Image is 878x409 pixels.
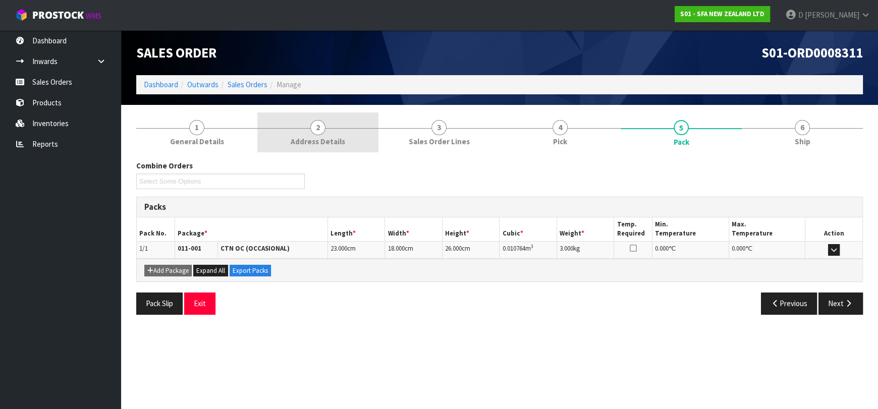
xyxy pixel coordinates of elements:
span: 0.010764 [502,244,525,253]
span: S01-ORD0008311 [761,44,863,61]
th: Package [175,217,328,241]
span: 3 [431,120,447,135]
th: Max. Temperature [729,217,805,241]
a: Outwards [187,80,218,89]
button: Add Package [144,265,192,277]
strong: S01 - SFA NEW ZEALAND LTD [680,10,764,18]
span: 23.000 [331,244,347,253]
span: ProStock [32,9,84,22]
span: 1 [189,120,204,135]
th: Cubic [500,217,557,241]
span: Ship [795,136,810,147]
span: 1/1 [139,244,148,253]
span: General Details [170,136,224,147]
a: Dashboard [144,80,178,89]
span: Manage [277,80,301,89]
small: WMS [86,11,101,21]
button: Exit [184,293,215,314]
button: Export Packs [230,265,271,277]
a: Sales Orders [228,80,267,89]
span: Expand All [196,266,225,275]
th: Min. Temperature [652,217,729,241]
td: kg [557,241,614,259]
span: 2 [310,120,325,135]
td: cm [385,241,443,259]
span: Pick [553,136,567,147]
th: Length [327,217,385,241]
span: D [798,10,803,20]
span: Pack [136,153,863,322]
span: [PERSON_NAME] [805,10,859,20]
sup: 3 [530,243,533,250]
img: cube-alt.png [15,9,28,21]
th: Width [385,217,443,241]
h3: Packs [144,202,855,212]
span: 6 [795,120,810,135]
span: Sales Order [136,44,216,61]
span: 0.000 [732,244,745,253]
th: Weight [557,217,614,241]
span: 4 [553,120,568,135]
span: 26.000 [445,244,462,253]
td: cm [442,241,500,259]
th: Height [442,217,500,241]
th: Pack No. [137,217,175,241]
button: Expand All [193,265,228,277]
th: Temp. Required [614,217,652,241]
span: Sales Order Lines [409,136,470,147]
td: ℃ [729,241,805,259]
td: ℃ [652,241,729,259]
td: m [500,241,557,259]
span: Address Details [291,136,345,147]
span: 0.000 [655,244,669,253]
span: 5 [674,120,689,135]
button: Next [818,293,863,314]
span: Pack [674,137,689,147]
button: Pack Slip [136,293,183,314]
label: Combine Orders [136,160,193,171]
span: 18.000 [388,244,404,253]
span: 3.000 [560,244,573,253]
button: Previous [761,293,817,314]
strong: CTN OC (OCCASIONAL) [221,244,290,253]
td: cm [327,241,385,259]
th: Action [805,217,862,241]
strong: 011-001 [178,244,201,253]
